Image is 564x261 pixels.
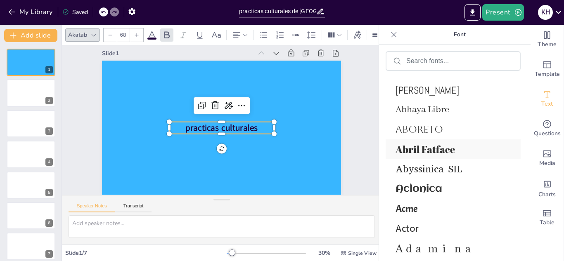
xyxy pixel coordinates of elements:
[531,114,564,143] div: Get real-time input from your audience
[45,66,53,73] div: 1
[396,202,507,215] span: Acme
[535,70,560,79] span: Template
[7,49,55,76] div: 1
[7,79,55,106] div: 2
[45,97,53,104] div: 2
[396,242,507,255] span: Adamina
[396,84,507,96] span: Abel
[482,4,524,21] button: Present
[7,233,55,260] div: 7
[541,99,553,108] span: Text
[531,54,564,84] div: Add ready made slides
[109,37,259,61] div: Slide 1
[7,172,55,199] div: 5
[400,25,519,45] p: Font
[531,173,564,203] div: Add charts and graphs
[538,4,553,21] button: K H
[370,28,379,42] div: Border settings
[45,189,53,196] div: 5
[396,222,507,235] span: Actor
[396,143,507,156] span: Abril Fatface
[539,159,555,168] span: Media
[115,203,152,212] button: Transcript
[66,29,89,40] div: Akatab
[531,143,564,173] div: Add images, graphics, shapes or video
[6,5,56,19] button: My Library
[4,29,57,42] button: Add slide
[239,5,316,17] input: Insert title
[7,110,55,137] div: 3
[69,203,115,212] button: Speaker Notes
[538,40,557,49] span: Theme
[45,127,53,135] div: 3
[348,250,377,256] span: Single View
[396,183,507,195] span: Aclonica
[538,190,556,199] span: Charts
[396,162,507,176] span: Abyssinica SIL
[531,203,564,233] div: Add a table
[62,8,88,16] div: Saved
[464,4,481,21] button: Export to PowerPoint
[351,28,363,42] div: Text effects
[7,202,55,229] div: 6
[45,158,53,166] div: 4
[45,219,53,227] div: 6
[65,249,227,257] div: Slide 1 / 7
[531,25,564,54] div: Change the overall theme
[406,57,513,65] input: Search fonts...
[396,104,507,115] span: Abhaya Libre
[538,5,553,20] div: K H
[7,141,55,168] div: 4
[531,84,564,114] div: Add text boxes
[325,28,344,42] div: Column Count
[185,118,257,137] span: practicas culturales
[45,250,53,258] div: 7
[396,124,507,135] span: Aboreto
[534,129,561,138] span: Questions
[540,218,555,227] span: Table
[314,249,334,257] div: 30 %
